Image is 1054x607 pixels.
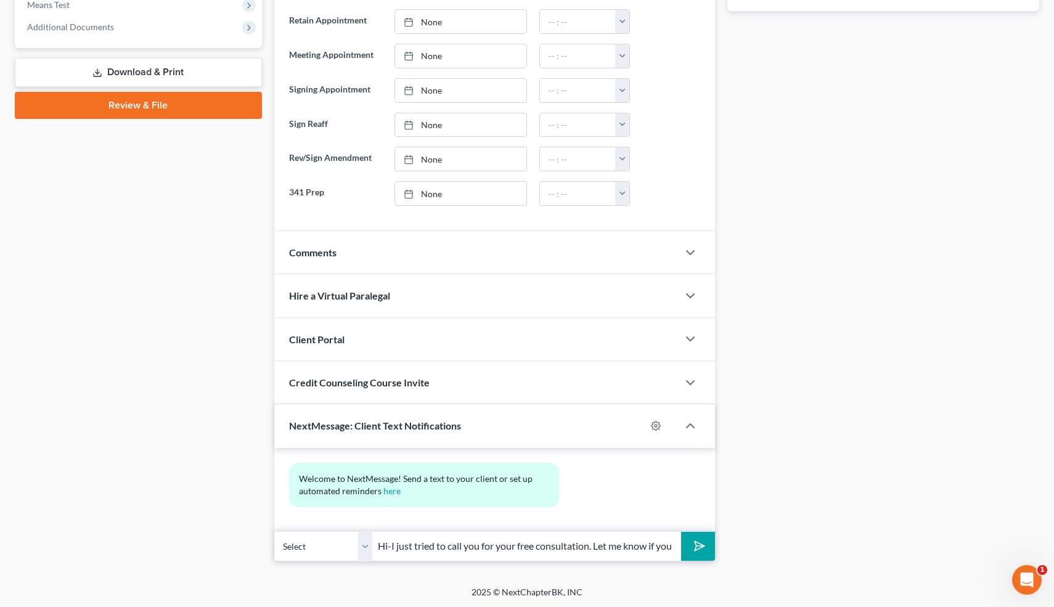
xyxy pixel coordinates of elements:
a: Download & Print [15,58,262,87]
span: Credit Counseling Course Invite [289,377,430,388]
label: Rev/Sign Amendment [283,147,389,171]
input: -- : -- [540,44,616,68]
label: Signing Appointment [283,78,389,103]
input: -- : -- [540,79,616,102]
a: Review & File [15,92,262,119]
label: 341 Prep [283,181,389,206]
span: Comments [289,246,337,258]
input: -- : -- [540,182,616,205]
label: Retain Appointment [283,9,389,34]
a: None [395,182,526,205]
a: None [395,10,526,33]
span: Hire a Virtual Paralegal [289,290,390,301]
span: 1 [1037,565,1047,575]
span: Client Portal [289,333,345,345]
iframe: Intercom live chat [1012,565,1042,595]
span: Additional Documents [27,22,114,32]
input: Say something... [373,531,682,561]
label: Meeting Appointment [283,44,389,68]
span: Welcome to NextMessage! Send a text to your client or set up automated reminders [299,473,534,496]
input: -- : -- [540,10,616,33]
label: Sign Reaff [283,113,389,137]
a: None [395,113,526,137]
input: -- : -- [540,113,616,137]
a: None [395,44,526,68]
span: NextMessage: Client Text Notifications [289,420,461,431]
a: here [383,486,401,496]
input: -- : -- [540,147,616,171]
a: None [395,147,526,171]
a: None [395,79,526,102]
